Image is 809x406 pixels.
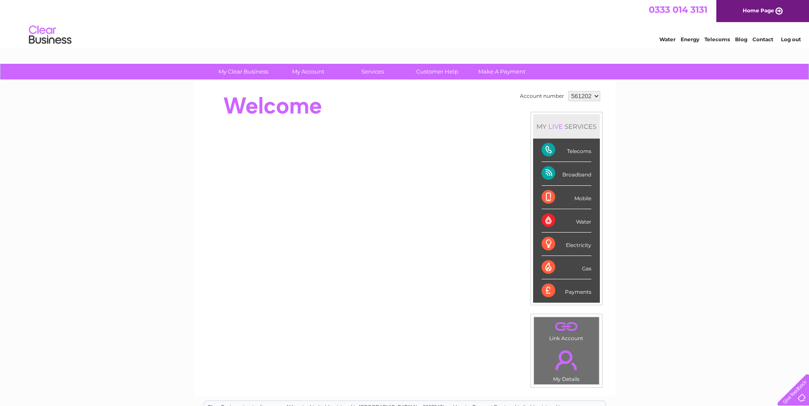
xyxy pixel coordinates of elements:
div: Gas [542,256,591,279]
a: 0333 014 3131 [649,4,707,15]
div: Water [542,209,591,233]
a: Log out [781,36,801,43]
td: My Details [534,343,599,385]
a: Services [338,64,408,79]
a: Make A Payment [467,64,537,79]
a: Energy [681,36,699,43]
td: Account number [518,89,566,103]
a: My Account [273,64,343,79]
a: Contact [752,36,773,43]
a: My Clear Business [208,64,278,79]
a: . [536,345,597,375]
div: Broadband [542,162,591,185]
a: Telecoms [704,36,730,43]
div: Mobile [542,186,591,209]
div: Electricity [542,233,591,256]
a: Water [659,36,676,43]
a: Customer Help [402,64,472,79]
img: logo.png [28,22,72,48]
td: Link Account [534,317,599,344]
div: Telecoms [542,139,591,162]
a: Blog [735,36,747,43]
div: Clear Business is a trading name of Verastar Limited (registered in [GEOGRAPHIC_DATA] No. 3667643... [204,5,606,41]
div: Payments [542,279,591,302]
div: MY SERVICES [533,114,600,139]
div: LIVE [547,122,565,131]
a: . [536,319,597,334]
